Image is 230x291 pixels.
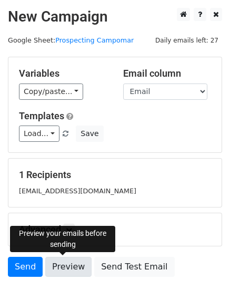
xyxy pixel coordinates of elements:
[45,257,92,277] a: Preview
[123,68,212,79] h5: Email column
[19,84,83,100] a: Copy/paste...
[152,35,222,46] span: Daily emails left: 27
[8,257,43,277] a: Send
[19,68,107,79] h5: Variables
[76,126,103,142] button: Save
[152,36,222,44] a: Daily emails left: 27
[19,110,64,121] a: Templates
[8,36,134,44] small: Google Sheet:
[19,126,59,142] a: Load...
[177,241,230,291] div: Chat-Widget
[19,187,136,195] small: [EMAIL_ADDRESS][DOMAIN_NAME]
[55,36,134,44] a: Prospecting Campomar
[10,226,115,252] div: Preview your emails before sending
[94,257,174,277] a: Send Test Email
[177,241,230,291] iframe: Chat Widget
[19,169,211,181] h5: 1 Recipients
[8,8,222,26] h2: New Campaign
